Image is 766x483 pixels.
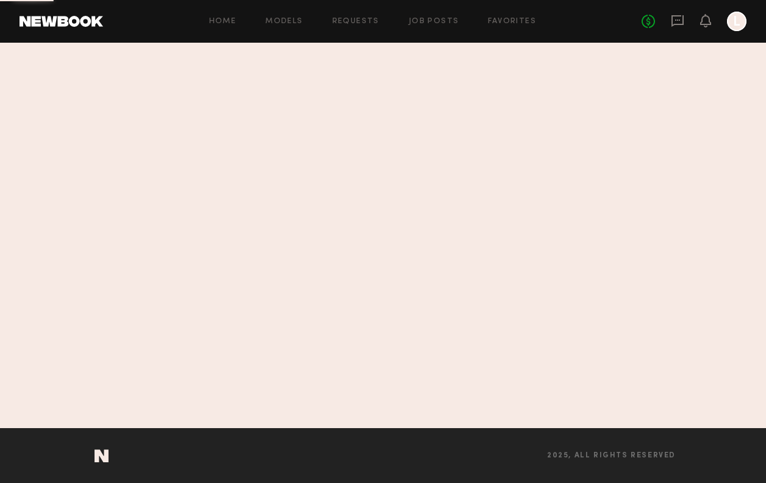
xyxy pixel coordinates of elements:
a: L [727,12,746,31]
a: Home [209,18,237,26]
a: Favorites [488,18,536,26]
a: Models [265,18,302,26]
a: Job Posts [409,18,459,26]
span: 2025, all rights reserved [547,452,676,460]
a: Requests [332,18,379,26]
